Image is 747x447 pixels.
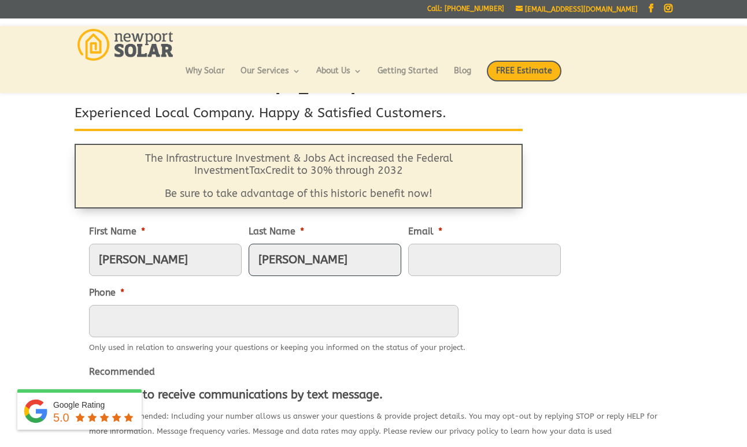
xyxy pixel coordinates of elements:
[454,67,471,87] a: Blog
[89,337,465,355] div: Only used in relation to answering your questions or keeping you informed on the status of your p...
[487,61,561,81] span: FREE Estimate
[89,226,145,238] label: First Name
[53,399,136,411] div: Google Rating
[378,67,438,87] a: Getting Started
[316,67,362,87] a: About Us
[89,406,658,439] div: Highly Recommended: Including your number allows us answer your questions & provide project detai...
[102,389,383,401] label: I agree to receive communications by text message.
[104,188,493,200] p: Be sure to take advantage of this historic benefit now!
[249,226,304,238] label: Last Name
[408,226,442,238] label: Email
[241,67,301,87] a: Our Services
[104,152,493,188] p: The Infrastructure Investment & Jobs Act increased the Federal Investment Credit to 30% through 2032
[427,5,504,17] a: Call: [PHONE_NUMBER]
[249,164,265,177] span: Tax
[89,366,155,378] label: Recommended
[53,411,69,424] span: 5.0
[487,61,561,93] a: FREE Estimate
[77,29,173,61] img: Newport Solar | Solar Energy Optimized.
[516,5,638,13] a: [EMAIL_ADDRESS][DOMAIN_NAME]
[89,287,124,299] label: Phone
[186,67,225,87] a: Why Solar
[75,104,523,128] h3: Experienced Local Company. Happy & Satisfied Customers.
